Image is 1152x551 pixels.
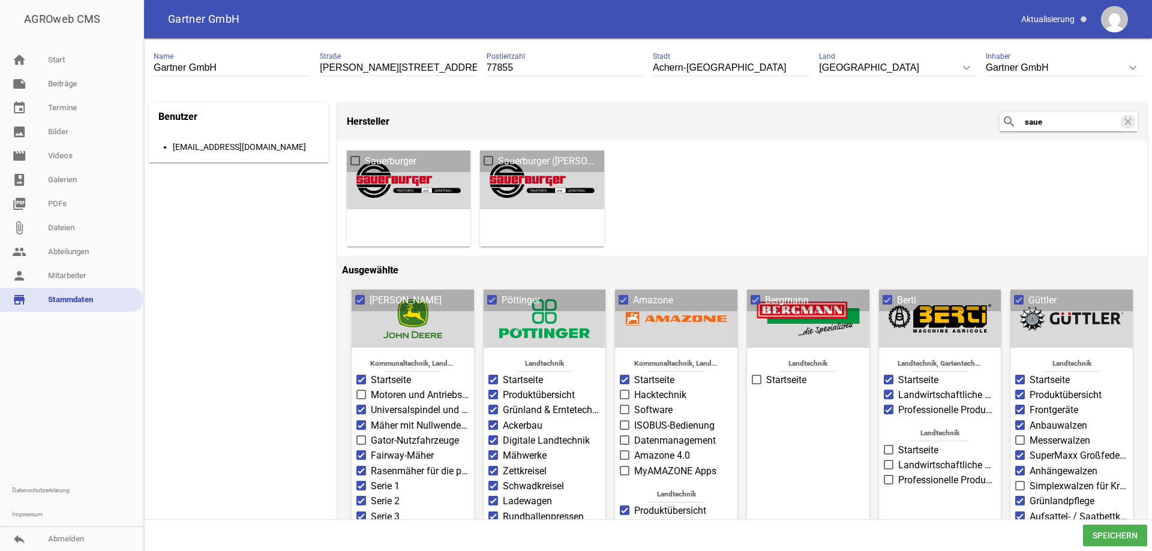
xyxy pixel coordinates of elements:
i: picture_as_pdf [12,197,26,211]
span: Professionelle Produkte [898,473,997,487]
span: ISOBUS-Bedienung [634,418,715,433]
span: Startseite [371,373,411,387]
span: Grünland & Erntetechnik [503,403,601,417]
span: Landtechnik [634,487,719,503]
span: Hacktechnik [634,388,686,402]
i: movie [12,149,26,163]
span: Sauerburger [365,154,416,168]
span: Serie 1 [371,479,400,493]
i: home [12,53,26,67]
i: person [12,269,26,283]
span: Startseite [898,373,938,387]
i: people [12,245,26,259]
span: Mäher mit Nullwenderadius [371,418,469,433]
span: Anhängewalzen [1030,464,1097,478]
span: Pöttinger [502,293,540,308]
span: Landwirtschaftliche Produkte [898,388,997,402]
span: Gator-Nutzfahrzeuge [371,433,459,448]
span: Startseite [898,443,938,457]
i: keyboard_arrow_down [1123,58,1142,77]
span: Sauerburger ([PERSON_NAME]) [498,154,600,168]
span: Schwadkreisel [503,479,564,493]
span: Mähwerke [503,448,547,463]
span: Landtechnik [502,356,587,372]
span: Startseite [634,373,674,387]
span: Produktübersicht [1030,388,1102,402]
span: Berti [897,293,916,308]
i: image [12,125,26,139]
span: Serie 2 [371,494,400,508]
span: SuperMaxx Großfederzahneggen [1030,448,1128,463]
span: Produktübersicht [503,388,575,402]
span: Kommunaltechnik, Landtechnik, Gartentechnik, Forsttechnik, Gatoren, Winterdienst [370,356,455,372]
span: Kommunaltechnik, Landtechnik [634,356,719,372]
i: reply [12,532,26,546]
h4: Hersteller [347,112,389,131]
span: MyAMAZONE Apps [634,464,716,478]
span: Software [634,403,673,417]
i: event [12,101,26,115]
span: Bodenbearbeitung [634,519,712,533]
span: Anbauwalzen [1030,418,1087,433]
span: Serie 3 [371,510,400,524]
span: Startseite [1030,373,1070,387]
span: [PERSON_NAME] [370,293,442,308]
i: store_mall_directory [12,293,26,307]
span: Aufsattel- / Saatbettkombination [1030,510,1128,524]
span: Landtechnik, Gartentechnik, Forsttechnik, Sonderkulturen [898,356,982,372]
span: Ackerbau [503,418,542,433]
span: Gartner GmbH [168,14,239,25]
span: Produktübersicht [634,504,706,518]
span: Frontgeräte [1030,403,1078,417]
span: Landtechnik [766,356,850,372]
span: Amazone [633,293,673,308]
span: Grünlandpflege [1030,494,1094,508]
div: [EMAIL_ADDRESS][DOMAIN_NAME] [173,140,320,154]
input: Suchen [1024,115,1120,129]
span: Zettkreisel [503,464,547,478]
span: Amazone 4.0 [634,448,690,463]
span: Landtechnik [898,426,982,442]
i: attach_file [12,221,26,235]
span: Speichern [1083,525,1147,546]
span: Startseite [766,373,806,387]
i: keyboard_arrow_down [957,58,976,77]
i: clear [1121,115,1135,129]
span: Datenmanagement [634,433,716,448]
span: Simplexwalzen für Kreiseleggen [1030,479,1128,493]
span: Digitale Landtechnik [503,433,590,448]
span: Universalspindel und Rough-Aufsitzmäher [371,403,469,417]
span: Güttler [1028,293,1057,308]
span: Motoren und Antriebstechnik [371,388,469,402]
i: photo_album [12,173,26,187]
span: Rundballenpressen [503,510,584,524]
span: Landtechnik [1030,356,1114,372]
h4: Ausgewählte [342,261,1142,280]
h4: Benutzer [158,107,197,127]
i: search [1002,115,1016,129]
i: note [12,77,26,91]
span: Startseite [503,373,543,387]
span: Messerwalzen [1030,433,1090,448]
span: Landwirtschaftliche Produkte [898,458,997,472]
span: Rasenmäher für die private Rasenpflege [371,464,469,478]
span: Bergmann [765,293,809,308]
span: Ladewagen [503,494,552,508]
span: Fairway-Mäher [371,448,434,463]
span: Professionelle Produkte [898,403,997,417]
